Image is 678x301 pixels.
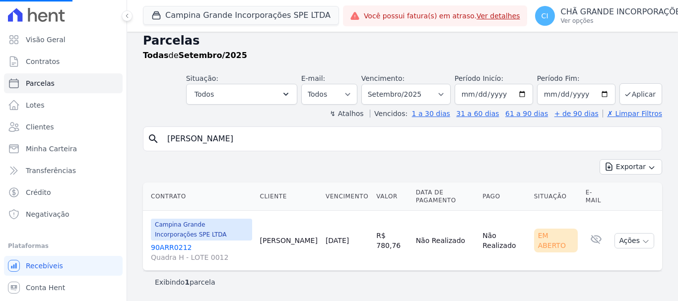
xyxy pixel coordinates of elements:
[542,12,548,19] span: CI
[195,88,214,100] span: Todos
[322,182,372,211] th: Vencimento
[364,11,520,21] span: Você possui fatura(s) em atraso.
[151,252,252,262] span: Quadra H - LOTE 0012
[361,74,405,82] label: Vencimento:
[186,74,218,82] label: Situação:
[185,278,190,286] b: 1
[143,32,662,50] h2: Parcelas
[26,57,60,66] span: Contratos
[530,182,582,211] th: Situação
[619,83,662,105] button: Aplicar
[537,73,615,84] label: Período Fim:
[372,211,411,271] td: R$ 780,76
[505,110,548,118] a: 61 a 90 dias
[26,144,77,154] span: Minha Carteira
[412,211,479,271] td: Não Realizado
[4,161,123,181] a: Transferências
[161,129,658,149] input: Buscar por nome do lote ou do cliente
[370,110,407,118] label: Vencidos:
[143,6,339,25] button: Campina Grande Incorporações SPE LTDA
[4,139,123,159] a: Minha Carteira
[143,51,169,60] strong: Todas
[4,256,123,276] a: Recebíveis
[412,110,450,118] a: 1 a 30 dias
[147,133,159,145] i: search
[26,78,55,88] span: Parcelas
[4,73,123,93] a: Parcelas
[4,30,123,50] a: Visão Geral
[301,74,326,82] label: E-mail:
[4,182,123,202] a: Crédito
[186,84,297,105] button: Todos
[26,35,66,45] span: Visão Geral
[26,261,63,271] span: Recebíveis
[4,52,123,71] a: Contratos
[534,229,578,252] div: Em Aberto
[476,12,520,20] a: Ver detalhes
[4,95,123,115] a: Lotes
[456,110,499,118] a: 31 a 60 dias
[179,51,247,60] strong: Setembro/2025
[26,166,76,176] span: Transferências
[412,182,479,211] th: Data de Pagamento
[26,100,45,110] span: Lotes
[143,182,256,211] th: Contrato
[600,159,662,175] button: Exportar
[151,242,252,262] a: 90ARR0212Quadra H - LOTE 0012
[4,117,123,137] a: Clientes
[478,182,530,211] th: Pago
[4,204,123,224] a: Negativação
[8,240,119,252] div: Plataformas
[582,182,611,211] th: E-mail
[554,110,599,118] a: + de 90 dias
[26,209,69,219] span: Negativação
[455,74,503,82] label: Período Inicío:
[151,219,252,241] span: Campina Grande Incorporações SPE LTDA
[372,182,411,211] th: Valor
[603,110,662,118] a: ✗ Limpar Filtros
[155,277,215,287] p: Exibindo parcela
[326,237,349,244] a: [DATE]
[330,110,363,118] label: ↯ Atalhos
[26,283,65,293] span: Conta Hent
[26,122,54,132] span: Clientes
[256,211,322,271] td: [PERSON_NAME]
[478,211,530,271] td: Não Realizado
[4,278,123,298] a: Conta Hent
[26,187,51,197] span: Crédito
[256,182,322,211] th: Cliente
[143,50,247,61] p: de
[614,233,654,248] button: Ações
